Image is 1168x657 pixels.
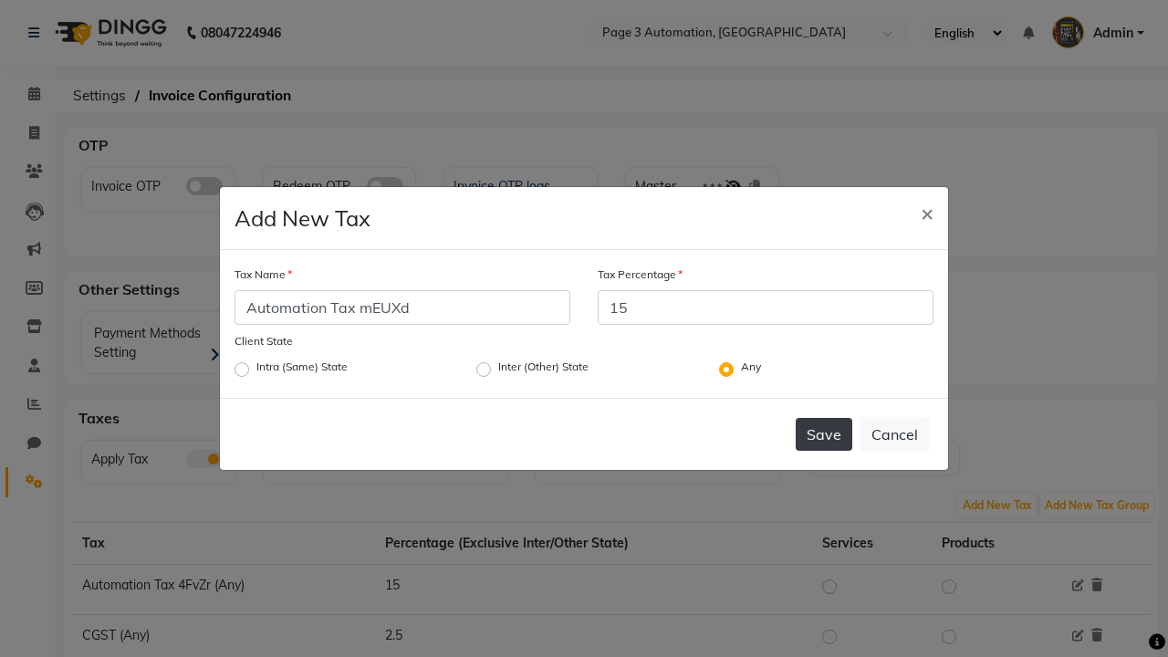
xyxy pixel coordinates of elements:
label: Inter (Other) State [498,359,589,381]
span: × [921,199,933,226]
label: Intra (Same) State [256,359,348,381]
label: Tax Name [235,266,292,283]
button: Save [796,418,852,451]
label: Tax Percentage [598,266,683,283]
label: Client State [235,333,293,349]
label: Any [741,359,761,381]
button: Close [906,187,948,238]
h4: Add New Tax [235,202,370,235]
button: Cancel [860,417,930,452]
